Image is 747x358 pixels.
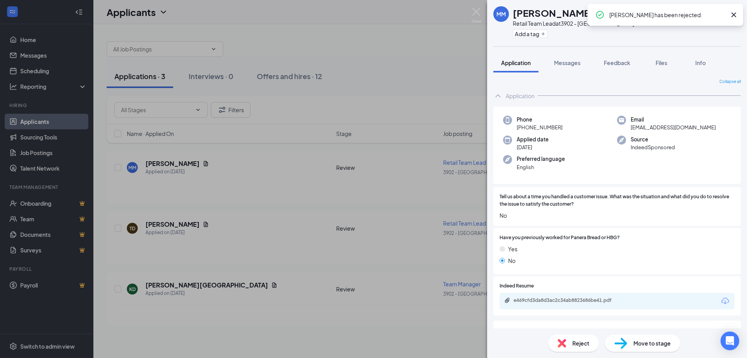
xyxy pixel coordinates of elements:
[500,234,620,242] span: Have you previously worked for Panera Bread or HBG?
[513,6,593,19] h1: [PERSON_NAME]
[513,30,547,38] button: PlusAdd a tag
[631,123,716,131] span: [EMAIL_ADDRESS][DOMAIN_NAME]
[541,32,545,36] svg: Plus
[729,10,738,19] svg: Cross
[721,296,730,306] svg: Download
[554,59,580,66] span: Messages
[719,79,741,85] span: Collapse all
[721,332,739,350] div: Open Intercom Messenger
[517,116,563,123] span: Phone
[506,92,535,100] div: Application
[508,245,517,253] span: Yes
[500,193,735,208] span: Tell us about a time you handled a customer issue. What was the situation and what did you do to ...
[609,10,726,19] div: [PERSON_NAME] has been rejected.
[500,327,735,335] span: Are you legally eligible to work in the [GEOGRAPHIC_DATA]?
[517,143,549,151] span: [DATE]
[496,10,506,18] div: MM
[572,339,589,347] span: Reject
[504,297,630,305] a: Paperclipe469cfd3da8d3ac2c34ab8823686be41.pdf
[504,297,510,303] svg: Paperclip
[517,163,565,171] span: English
[493,91,503,101] svg: ChevronUp
[517,155,565,163] span: Preferred language
[633,339,671,347] span: Move to stage
[500,282,534,290] span: Indeed Resume
[514,297,622,303] div: e469cfd3da8d3ac2c34ab8823686be41.pdf
[500,211,735,220] span: No
[595,10,605,19] svg: CheckmarkCircle
[604,59,630,66] span: Feedback
[517,123,563,131] span: [PHONE_NUMBER]
[695,59,706,66] span: Info
[501,59,531,66] span: Application
[631,143,675,151] span: IndeedSponsored
[517,136,549,143] span: Applied date
[631,116,716,123] span: Email
[508,256,516,265] span: No
[656,59,667,66] span: Files
[631,136,675,143] span: Source
[513,19,634,27] div: Retail Team Lead at 3902 - [GEOGRAPHIC_DATA]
